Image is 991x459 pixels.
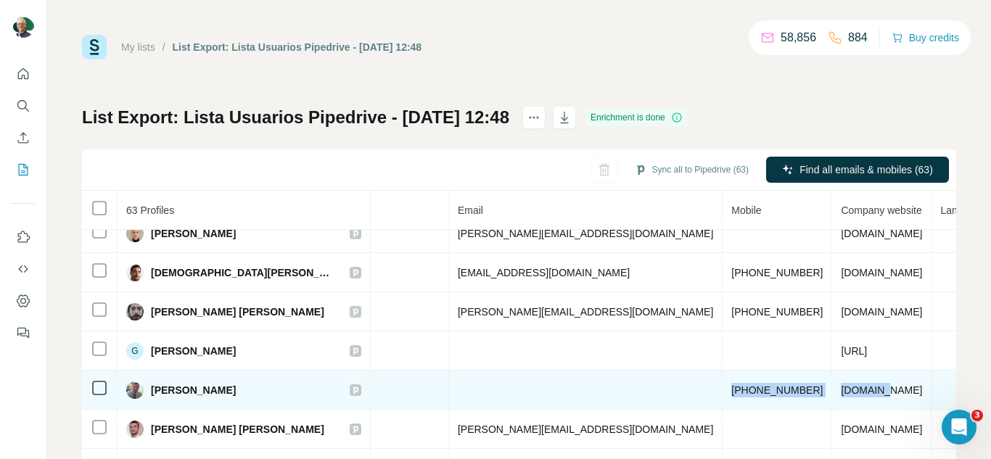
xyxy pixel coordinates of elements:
[163,40,165,54] li: /
[12,157,35,183] button: My lists
[12,15,35,38] img: Avatar
[731,384,823,396] span: [PHONE_NUMBER]
[126,421,144,438] img: Avatar
[151,422,324,437] span: [PERSON_NAME] [PERSON_NAME]
[848,29,868,46] p: 884
[126,204,174,216] span: 63 Profiles
[173,40,422,54] div: List Export: Lista Usuarios Pipedrive - [DATE] 12:48
[766,157,949,183] button: Find all emails & mobiles (63)
[942,410,976,444] iframe: Intercom live chat
[971,410,983,421] span: 3
[781,29,816,46] p: 58,856
[458,204,483,216] span: Email
[841,423,922,435] span: [DOMAIN_NAME]
[841,345,867,357] span: [URL]
[151,344,236,358] span: [PERSON_NAME]
[12,125,35,151] button: Enrich CSV
[126,225,144,242] img: Avatar
[731,204,761,216] span: Mobile
[151,305,324,319] span: [PERSON_NAME] [PERSON_NAME]
[841,204,921,216] span: Company website
[12,224,35,250] button: Use Surfe on LinkedIn
[12,288,35,314] button: Dashboard
[841,306,922,318] span: [DOMAIN_NAME]
[940,204,979,216] span: Landline
[625,159,759,181] button: Sync all to Pipedrive (63)
[82,106,509,129] h1: List Export: Lista Usuarios Pipedrive - [DATE] 12:48
[522,106,546,129] button: actions
[892,28,959,48] button: Buy credits
[841,228,922,239] span: [DOMAIN_NAME]
[126,264,144,281] img: Avatar
[151,383,236,397] span: [PERSON_NAME]
[458,228,713,239] span: [PERSON_NAME][EMAIL_ADDRESS][DOMAIN_NAME]
[126,381,144,399] img: Avatar
[12,61,35,87] button: Quick start
[586,109,687,126] div: Enrichment is done
[151,265,335,280] span: [DEMOGRAPHIC_DATA][PERSON_NAME]
[841,384,922,396] span: [DOMAIN_NAME]
[458,423,713,435] span: [PERSON_NAME][EMAIL_ADDRESS][DOMAIN_NAME]
[731,267,823,278] span: [PHONE_NUMBER]
[121,41,155,53] a: My lists
[151,226,236,241] span: [PERSON_NAME]
[12,256,35,282] button: Use Surfe API
[841,267,922,278] span: [DOMAIN_NAME]
[799,162,933,177] span: Find all emails & mobiles (63)
[126,342,144,360] div: G
[82,35,107,59] img: Surfe Logo
[458,306,713,318] span: [PERSON_NAME][EMAIL_ADDRESS][DOMAIN_NAME]
[126,303,144,321] img: Avatar
[731,306,823,318] span: [PHONE_NUMBER]
[12,93,35,119] button: Search
[12,320,35,346] button: Feedback
[458,267,630,278] span: [EMAIL_ADDRESS][DOMAIN_NAME]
